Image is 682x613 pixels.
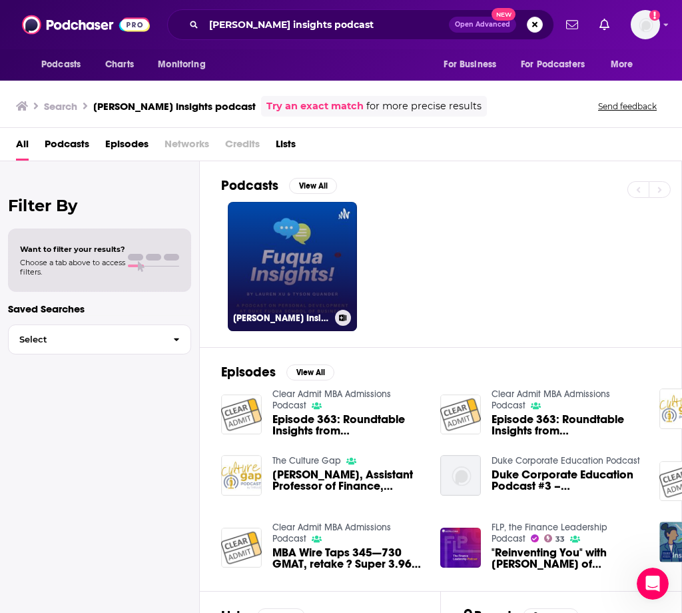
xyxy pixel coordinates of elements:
[555,536,565,542] span: 33
[272,547,424,570] span: MBA Wire Taps 345—730 GMAT, retake ? Super 3.96 GPA. [PERSON_NAME] vs [PERSON_NAME]
[8,324,191,354] button: Select
[225,133,260,161] span: Credits
[544,534,565,542] a: 33
[272,469,424,492] span: [PERSON_NAME], Assistant Professor of Finance, [PERSON_NAME][GEOGRAPHIC_DATA], [GEOGRAPHIC_DATA] ...
[272,414,424,436] a: Episode 363: Roundtable Insights from Duke Fuqua, Emory Goizueta, Georgetown McDonough & Yale SoM
[9,335,163,344] span: Select
[272,522,391,544] a: Clear Admit MBA Admissions Podcast
[272,455,341,466] a: The Culture Gap
[272,414,424,436] span: Episode 363: Roundtable Insights from [PERSON_NAME], [PERSON_NAME], Georgetown [PERSON_NAME] & Ya...
[492,547,643,570] a: "Reinventing You" with Dorie Clark of Duke University (New York, USA)
[204,14,449,35] input: Search podcasts, credits, & more...
[594,13,615,36] a: Show notifications dropdown
[492,414,643,436] a: Episode 363: Roundtable Insights from Duke Fuqua, Emory Goizueta, Georgetown McDonough & Yale SoM
[266,99,364,114] a: Try an exact match
[492,547,643,570] span: "Reinventing You" with [PERSON_NAME] of [PERSON_NAME][GEOGRAPHIC_DATA] ([US_STATE], [GEOGRAPHIC_D...
[286,364,334,380] button: View All
[512,52,604,77] button: open menu
[221,528,262,568] img: MBA Wire Taps 345—730 GMAT, retake ? Super 3.96 GPA. Fuqua vs Tuck
[233,312,330,324] h3: [PERSON_NAME] Insights
[455,21,510,28] span: Open Advanced
[601,52,650,77] button: open menu
[158,55,205,74] span: Monitoring
[366,99,482,114] span: for more precise results
[45,133,89,161] a: Podcasts
[561,13,583,36] a: Show notifications dropdown
[289,178,337,194] button: View All
[97,52,142,77] a: Charts
[16,133,29,161] a: All
[272,388,391,411] a: Clear Admit MBA Admissions Podcast
[492,469,643,492] span: Duke Corporate Education Podcast #3 – [PERSON_NAME] on the Link Between Purpose and Belief
[165,133,209,161] span: Networks
[228,202,357,331] a: [PERSON_NAME] Insights
[631,10,660,39] button: Show profile menu
[631,10,660,39] img: User Profile
[221,364,334,380] a: EpisodesView All
[32,52,98,77] button: open menu
[440,394,481,435] img: Episode 363: Roundtable Insights from Duke Fuqua, Emory Goizueta, Georgetown McDonough & Yale SoM
[8,196,191,215] h2: Filter By
[221,177,278,194] h2: Podcasts
[649,10,660,21] svg: Add a profile image
[8,303,191,315] p: Saved Searches
[492,522,607,544] a: FLP, the Finance Leadership Podcast
[444,55,496,74] span: For Business
[611,55,633,74] span: More
[449,17,516,33] button: Open AdvancedNew
[272,547,424,570] a: MBA Wire Taps 345—730 GMAT, retake ? Super 3.96 GPA. Fuqua vs Tuck
[41,55,81,74] span: Podcasts
[434,52,513,77] button: open menu
[492,455,640,466] a: Duke Corporate Education Podcast
[221,455,262,496] img: Jillian Grennan, Assistant Professor of Finance, Fuqua School of Business, Duke University (Part ...
[492,414,643,436] span: Episode 363: Roundtable Insights from [PERSON_NAME], [PERSON_NAME], Georgetown [PERSON_NAME] & Ya...
[631,10,660,39] span: Logged in as paige.thornton
[149,52,222,77] button: open menu
[44,100,77,113] h3: Search
[492,469,643,492] a: Duke Corporate Education Podcast #3 – Pete Gerend on the Link Between Purpose and Belief
[221,394,262,435] img: Episode 363: Roundtable Insights from Duke Fuqua, Emory Goizueta, Georgetown McDonough & Yale SoM
[440,528,481,568] img: "Reinventing You" with Dorie Clark of Duke University (New York, USA)
[492,8,515,21] span: New
[440,455,481,496] img: Duke Corporate Education Podcast #3 – Pete Gerend on the Link Between Purpose and Belief
[167,9,554,40] div: Search podcasts, credits, & more...
[276,133,296,161] a: Lists
[221,364,276,380] h2: Episodes
[492,388,610,411] a: Clear Admit MBA Admissions Podcast
[221,177,337,194] a: PodcastsView All
[272,469,424,492] a: Jillian Grennan, Assistant Professor of Finance, Fuqua School of Business, Duke University (Part ...
[594,101,661,112] button: Send feedback
[105,55,134,74] span: Charts
[637,568,669,600] iframe: Intercom live chat
[20,258,125,277] span: Choose a tab above to access filters.
[93,100,256,113] h3: [PERSON_NAME] insights podcast
[22,12,150,37] img: Podchaser - Follow, Share and Rate Podcasts
[20,245,125,254] span: Want to filter your results?
[521,55,585,74] span: For Podcasters
[105,133,149,161] a: Episodes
